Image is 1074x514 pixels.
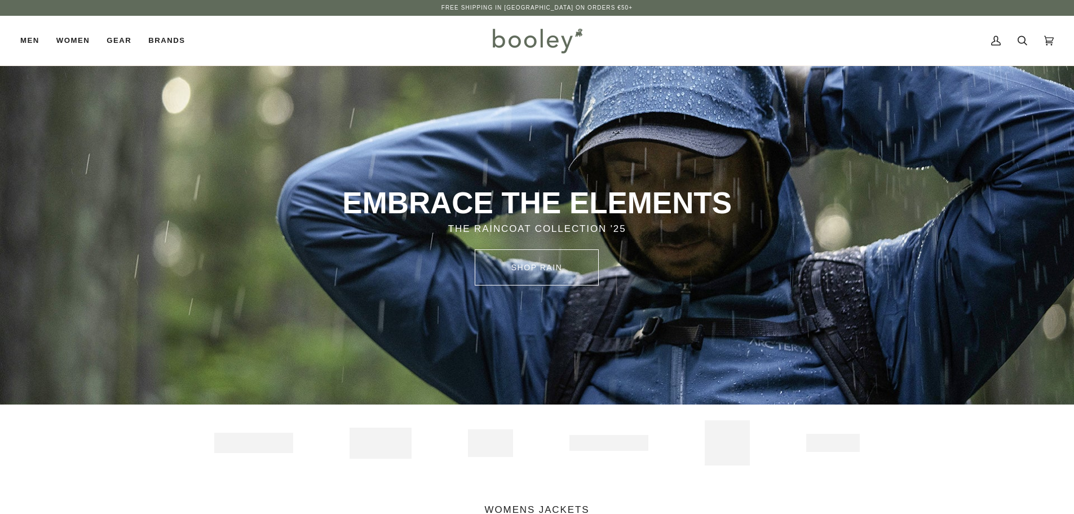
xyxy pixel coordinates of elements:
a: SHOP rain [475,249,599,285]
p: EMBRACE THE ELEMENTS [213,184,861,222]
a: Men [20,16,48,65]
span: Women [56,35,90,46]
span: Brands [148,35,185,46]
a: Women [48,16,98,65]
a: Brands [140,16,193,65]
p: Free Shipping in [GEOGRAPHIC_DATA] on Orders €50+ [441,3,633,12]
a: Gear [98,16,140,65]
span: Men [20,35,39,46]
p: THE RAINCOAT COLLECTION '25 [213,222,861,236]
span: Gear [107,35,131,46]
img: Booley [488,24,586,57]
